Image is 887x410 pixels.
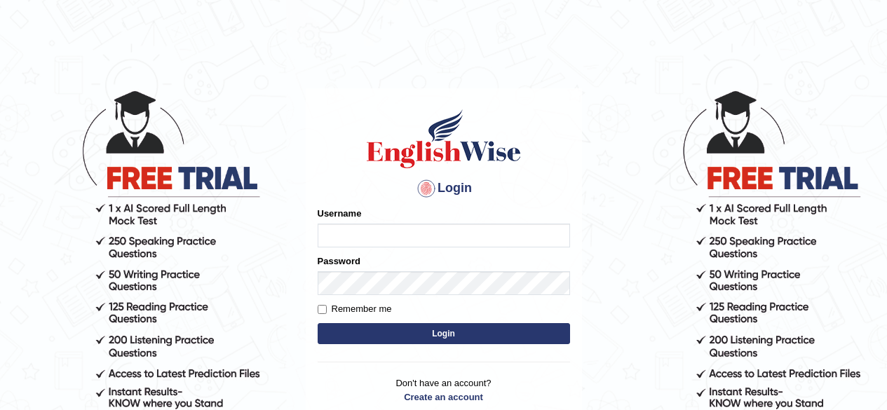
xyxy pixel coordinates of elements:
[364,107,524,170] img: Logo of English Wise sign in for intelligent practice with AI
[318,302,392,316] label: Remember me
[318,323,570,344] button: Login
[318,305,327,314] input: Remember me
[318,390,570,404] a: Create an account
[318,207,362,220] label: Username
[318,254,360,268] label: Password
[318,177,570,200] h4: Login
